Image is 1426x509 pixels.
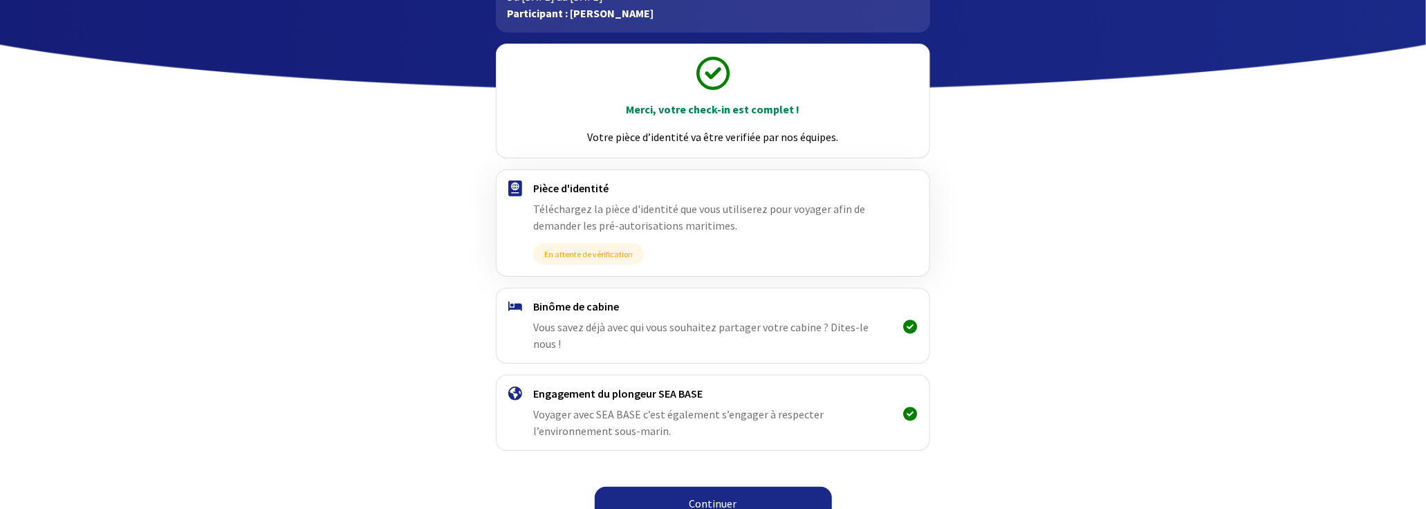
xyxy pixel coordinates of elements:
img: engagement.svg [508,387,522,400]
h4: Engagement du plongeur SEA BASE [533,387,892,400]
p: Votre pièce d’identité va être verifiée par nos équipes. [509,129,916,145]
span: Voyager avec SEA BASE c’est également s’engager à respecter l’environnement sous-marin. [533,407,824,438]
h4: Binôme de cabine [533,299,892,313]
h4: Pièce d'identité [533,181,892,195]
img: passport.svg [508,181,522,196]
span: Téléchargez la pièce d'identité que vous utiliserez pour voyager afin de demander les pré-autoris... [533,202,865,232]
p: Participant : [PERSON_NAME] [507,5,918,21]
p: Merci, votre check-in est complet ! [509,101,916,118]
img: binome.svg [508,302,522,311]
span: Vous savez déjà avec qui vous souhaitez partager votre cabine ? Dites-le nous ! [533,320,869,351]
span: En attente de vérification [533,243,644,265]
